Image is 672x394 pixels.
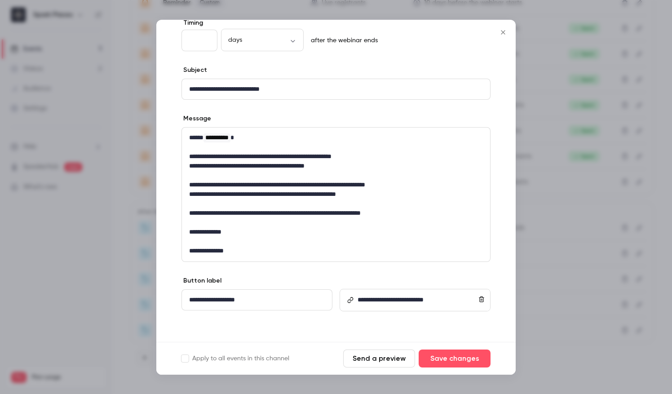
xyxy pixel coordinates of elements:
label: Button label [181,276,221,285]
p: after the webinar ends [307,36,378,45]
div: editor [182,128,490,261]
label: Subject [181,66,207,75]
button: Send a preview [343,350,415,367]
div: editor [182,290,332,310]
button: Save changes [419,350,491,367]
label: Message [181,114,211,123]
div: days [221,35,304,44]
button: Close [494,23,512,41]
div: editor [354,290,490,310]
label: Timing [181,18,491,27]
label: Apply to all events in this channel [181,354,289,363]
div: editor [182,79,490,99]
